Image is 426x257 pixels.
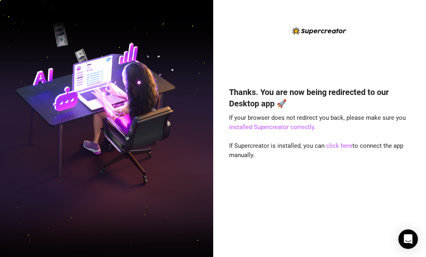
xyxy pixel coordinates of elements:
img: logo-BBDzfeDw.svg [292,27,346,35]
h4: Thanks. You are now being redirected to our Desktop app 🚀 [229,86,410,109]
div: Open Intercom Messenger [398,229,418,249]
a: installed Supercreator correctly [229,123,314,131]
span: If Supercreator is installed, you can to connect the app manually. [229,142,403,159]
span: If your browser does not redirect you back, please make sure you . [229,114,406,131]
a: click here [326,142,352,149]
